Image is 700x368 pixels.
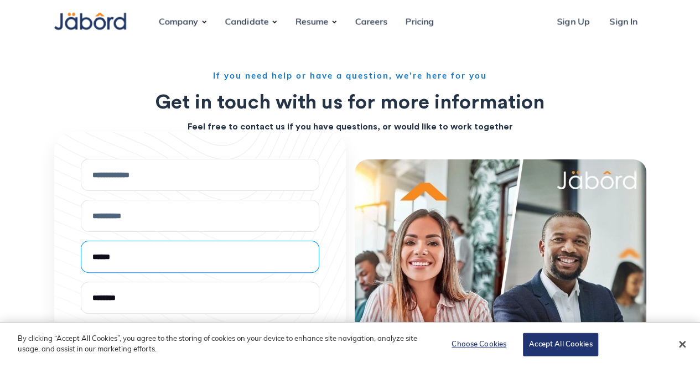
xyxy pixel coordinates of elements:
[149,7,207,37] div: Company
[396,7,443,37] a: Pricing
[523,333,598,356] button: Accept All Cookies
[54,92,646,112] h2: Get in touch with us for more information
[286,7,337,37] div: Resume
[216,7,277,37] div: Candidate
[54,71,646,84] h6: If you need help or have a question, we’re here for you
[18,334,420,355] p: By clicking “Accept All Cookies”, you agree to the storing of cookies on your device to enhance s...
[444,334,514,356] button: Choose Cookies
[54,13,126,30] img: Jabord
[548,7,598,37] a: Sign Up
[54,121,646,133] h5: Feel free to contact us if you have questions, or would like to work together
[346,7,396,37] a: Careers
[600,7,646,37] a: Sign In
[670,332,694,356] button: Close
